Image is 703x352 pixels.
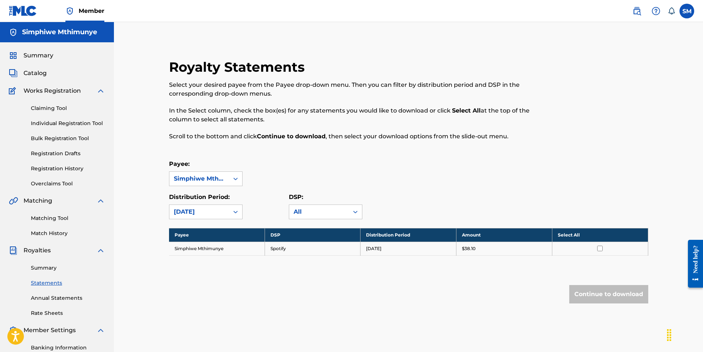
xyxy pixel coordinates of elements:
[169,132,538,141] p: Scroll to the bottom and click , then select your download options from the slide-out menu.
[31,120,105,127] a: Individual Registration Tool
[9,28,18,37] img: Accounts
[452,107,481,114] strong: Select All
[96,246,105,255] img: expand
[96,326,105,335] img: expand
[652,7,660,15] img: help
[9,326,18,335] img: Member Settings
[31,165,105,173] a: Registration History
[9,51,53,60] a: SummarySummary
[169,193,230,200] label: Distribution Period:
[169,106,538,124] p: In the Select column, check the box(es) for any statements you would like to download or click at...
[31,135,105,142] a: Bulk Registration Tool
[361,228,456,242] th: Distribution Period
[31,294,105,302] a: Annual Statements
[666,317,703,352] iframe: Chat Widget
[24,246,51,255] span: Royalties
[169,228,265,242] th: Payee
[24,51,53,60] span: Summary
[294,207,344,216] div: All
[9,69,18,78] img: Catalog
[9,51,18,60] img: Summary
[649,4,663,18] div: Help
[257,133,326,140] strong: Continue to download
[679,4,694,18] div: User Menu
[169,59,308,75] h2: Royalty Statements
[9,246,18,255] img: Royalties
[169,160,190,167] label: Payee:
[682,234,703,293] iframe: Resource Center
[9,86,18,95] img: Works Registration
[96,196,105,205] img: expand
[361,242,456,255] td: [DATE]
[174,207,225,216] div: [DATE]
[31,309,105,317] a: Rate Sheets
[663,324,675,346] div: Drag
[79,7,104,15] span: Member
[169,242,265,255] td: Simphiwe Mthimunye
[668,7,675,15] div: Notifications
[289,193,303,200] label: DSP:
[31,150,105,157] a: Registration Drafts
[22,28,97,36] h5: Simphiwe Mthimunye
[630,4,644,18] a: Public Search
[31,180,105,188] a: Overclaims Tool
[632,7,641,15] img: search
[9,6,37,16] img: MLC Logo
[169,81,538,98] p: Select your desired payee from the Payee drop-down menu. Then you can filter by distribution peri...
[31,344,105,352] a: Banking Information
[552,228,648,242] th: Select All
[31,264,105,272] a: Summary
[31,230,105,237] a: Match History
[24,69,47,78] span: Catalog
[265,228,361,242] th: DSP
[265,242,361,255] td: Spotify
[456,228,552,242] th: Amount
[24,86,81,95] span: Works Registration
[31,104,105,112] a: Claiming Tool
[24,326,76,335] span: Member Settings
[65,7,74,15] img: Top Rightsholder
[31,214,105,222] a: Matching Tool
[24,196,52,205] span: Matching
[9,69,47,78] a: CatalogCatalog
[462,245,476,252] p: $38.10
[174,174,225,183] div: Simphiwe Mthimunye
[96,86,105,95] img: expand
[31,279,105,287] a: Statements
[9,196,18,205] img: Matching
